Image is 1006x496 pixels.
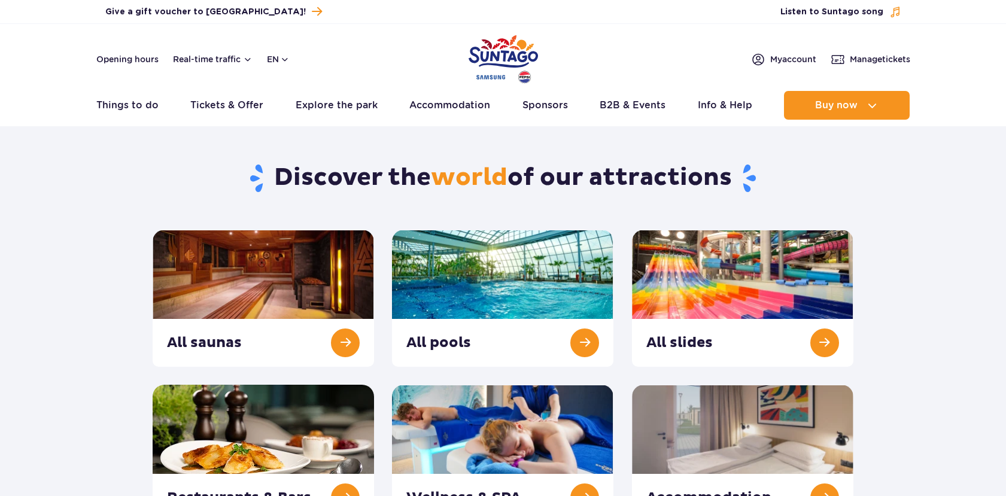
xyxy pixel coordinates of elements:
a: Explore the park [296,91,378,120]
span: Buy now [815,100,858,111]
span: world [431,163,507,193]
span: Manage tickets [850,53,910,65]
a: Opening hours [96,53,159,65]
a: Myaccount [751,52,816,66]
span: Listen to Suntago song [780,6,883,18]
a: Sponsors [522,91,568,120]
a: Things to do [96,91,159,120]
a: Managetickets [831,52,910,66]
button: Real-time traffic [173,54,253,64]
a: B2B & Events [600,91,665,120]
a: Park of Poland [469,30,538,85]
button: Buy now [784,91,910,120]
button: Listen to Suntago song [780,6,901,18]
span: Give a gift voucher to [GEOGRAPHIC_DATA]! [105,6,306,18]
a: Accommodation [409,91,490,120]
a: Info & Help [698,91,752,120]
a: Give a gift voucher to [GEOGRAPHIC_DATA]! [105,4,322,20]
h1: Discover the of our attractions [153,163,853,194]
span: My account [770,53,816,65]
a: Tickets & Offer [190,91,263,120]
button: en [267,53,290,65]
